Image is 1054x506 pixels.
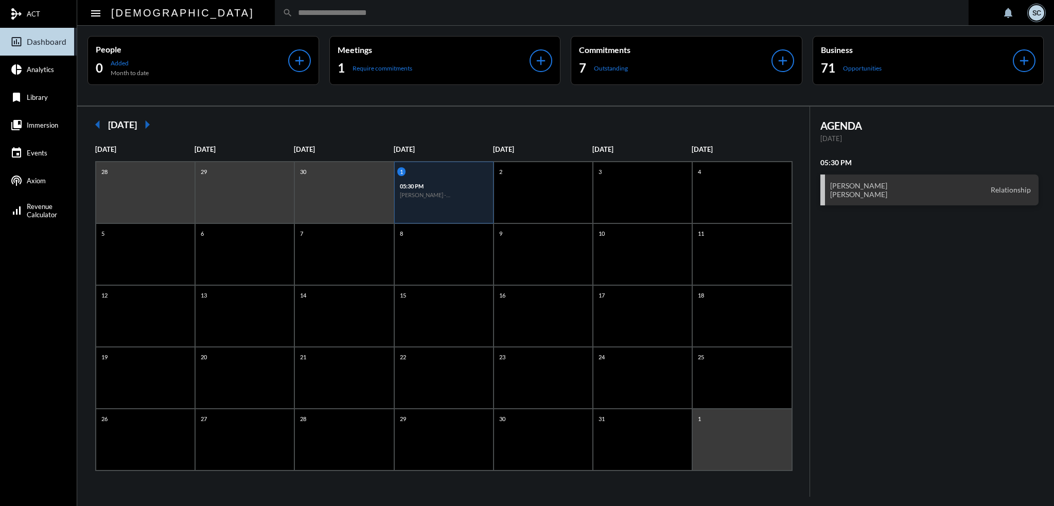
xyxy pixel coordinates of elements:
mat-icon: add [534,54,548,68]
p: 1 [695,414,704,423]
p: 29 [397,414,409,423]
p: 31 [596,414,607,423]
p: 19 [99,353,110,361]
p: 30 [497,414,508,423]
mat-icon: add [292,54,307,68]
p: 14 [297,291,309,300]
mat-icon: collections_bookmark [10,119,23,131]
mat-icon: Side nav toggle icon [90,7,102,20]
p: 18 [695,291,707,300]
mat-icon: notifications [1002,7,1014,19]
div: SC [1029,5,1044,21]
p: 2 [497,167,505,176]
h2: 05:30 PM [820,158,1039,167]
mat-icon: bookmark [10,91,23,103]
span: Library [27,93,48,101]
mat-icon: signal_cellular_alt [10,204,23,217]
p: [DATE] [394,145,493,153]
p: 28 [99,167,110,176]
mat-icon: pie_chart [10,63,23,76]
p: 4 [695,167,704,176]
p: 16 [497,291,508,300]
p: Meetings [338,45,530,55]
span: Events [27,149,47,157]
h3: [PERSON_NAME] [PERSON_NAME] [830,181,887,199]
p: 27 [198,414,209,423]
mat-icon: event [10,147,23,159]
h2: 1 [338,60,345,76]
h2: 7 [579,60,586,76]
h2: 0 [96,60,103,76]
p: 6 [198,229,206,238]
p: 7 [297,229,306,238]
mat-icon: arrow_right [137,114,157,135]
p: [DATE] [820,134,1039,143]
span: Axiom [27,177,46,185]
span: Immersion [27,121,58,129]
p: [DATE] [692,145,791,153]
p: 05:30 PM [400,183,488,189]
p: 9 [497,229,505,238]
p: Added [111,59,149,67]
p: 10 [596,229,607,238]
p: Month to date [111,69,149,77]
p: 25 [695,353,707,361]
p: 13 [198,291,209,300]
p: [DATE] [195,145,294,153]
mat-icon: add [776,54,790,68]
p: 8 [397,229,406,238]
h2: AGENDA [820,119,1039,132]
mat-icon: insert_chart_outlined [10,36,23,48]
p: 1 [397,167,406,176]
p: 24 [596,353,607,361]
p: 30 [297,167,309,176]
h2: 71 [821,60,835,76]
mat-icon: podcasts [10,175,23,187]
p: [DATE] [95,145,195,153]
mat-icon: arrow_left [87,114,108,135]
span: Relationship [988,185,1033,195]
h2: [DEMOGRAPHIC_DATA] [111,5,254,21]
p: 29 [198,167,209,176]
mat-icon: mediation [10,8,23,20]
p: Opportunities [843,64,882,72]
p: Require commitments [353,64,412,72]
p: 12 [99,291,110,300]
p: 26 [99,414,110,423]
h6: [PERSON_NAME] - [PERSON_NAME] - Relationship [400,191,488,198]
p: [DATE] [294,145,393,153]
p: Commitments [579,45,771,55]
p: 23 [497,353,508,361]
p: 22 [397,353,409,361]
h2: [DATE] [108,119,137,130]
p: 28 [297,414,309,423]
span: Dashboard [27,37,66,46]
p: Outstanding [594,64,628,72]
p: 17 [596,291,607,300]
p: 5 [99,229,107,238]
mat-icon: search [283,8,293,18]
p: [DATE] [592,145,692,153]
span: Revenue Calculator [27,202,57,219]
mat-icon: add [1017,54,1031,68]
p: 3 [596,167,604,176]
p: 20 [198,353,209,361]
p: 21 [297,353,309,361]
p: People [96,44,288,54]
p: Business [821,45,1013,55]
span: ACT [27,10,40,18]
button: Toggle sidenav [85,3,106,23]
p: 15 [397,291,409,300]
p: 11 [695,229,707,238]
span: Analytics [27,65,54,74]
p: [DATE] [493,145,592,153]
